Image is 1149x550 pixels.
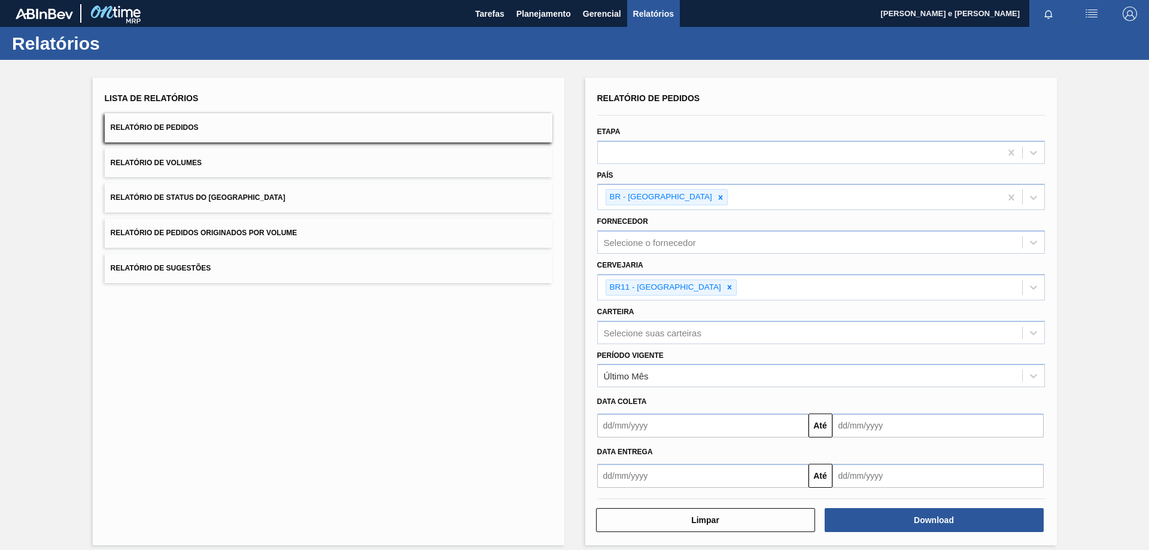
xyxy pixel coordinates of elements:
[597,351,664,360] label: Período Vigente
[825,508,1044,532] button: Download
[597,127,621,136] label: Etapa
[516,7,571,21] span: Planejamento
[808,414,832,437] button: Até
[597,217,648,226] label: Fornecedor
[111,193,285,202] span: Relatório de Status do [GEOGRAPHIC_DATA]
[604,238,696,248] div: Selecione o fornecedor
[606,280,723,295] div: BR11 - [GEOGRAPHIC_DATA]
[597,464,808,488] input: dd/mm/yyyy
[111,264,211,272] span: Relatório de Sugestões
[597,93,700,103] span: Relatório de Pedidos
[105,93,199,103] span: Lista de Relatórios
[1029,5,1068,22] button: Notificações
[105,183,552,212] button: Relatório de Status do [GEOGRAPHIC_DATA]
[597,171,613,180] label: País
[606,190,714,205] div: BR - [GEOGRAPHIC_DATA]
[105,254,552,283] button: Relatório de Sugestões
[105,218,552,248] button: Relatório de Pedidos Originados por Volume
[604,327,701,338] div: Selecione suas carteiras
[808,464,832,488] button: Até
[633,7,674,21] span: Relatórios
[1123,7,1137,21] img: Logout
[105,148,552,178] button: Relatório de Volumes
[111,123,199,132] span: Relatório de Pedidos
[597,308,634,316] label: Carteira
[832,414,1044,437] input: dd/mm/yyyy
[111,229,297,237] span: Relatório de Pedidos Originados por Volume
[111,159,202,167] span: Relatório de Volumes
[604,371,649,381] div: Último Mês
[16,8,73,19] img: TNhmsLtSVTkK8tSr43FrP2fwEKptu5GPRR3wAAAABJRU5ErkJggg==
[105,113,552,142] button: Relatório de Pedidos
[475,7,504,21] span: Tarefas
[12,37,224,50] h1: Relatórios
[597,397,647,406] span: Data coleta
[597,261,643,269] label: Cervejaria
[596,508,815,532] button: Limpar
[1084,7,1099,21] img: userActions
[832,464,1044,488] input: dd/mm/yyyy
[583,7,621,21] span: Gerencial
[597,448,653,456] span: Data entrega
[597,414,808,437] input: dd/mm/yyyy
